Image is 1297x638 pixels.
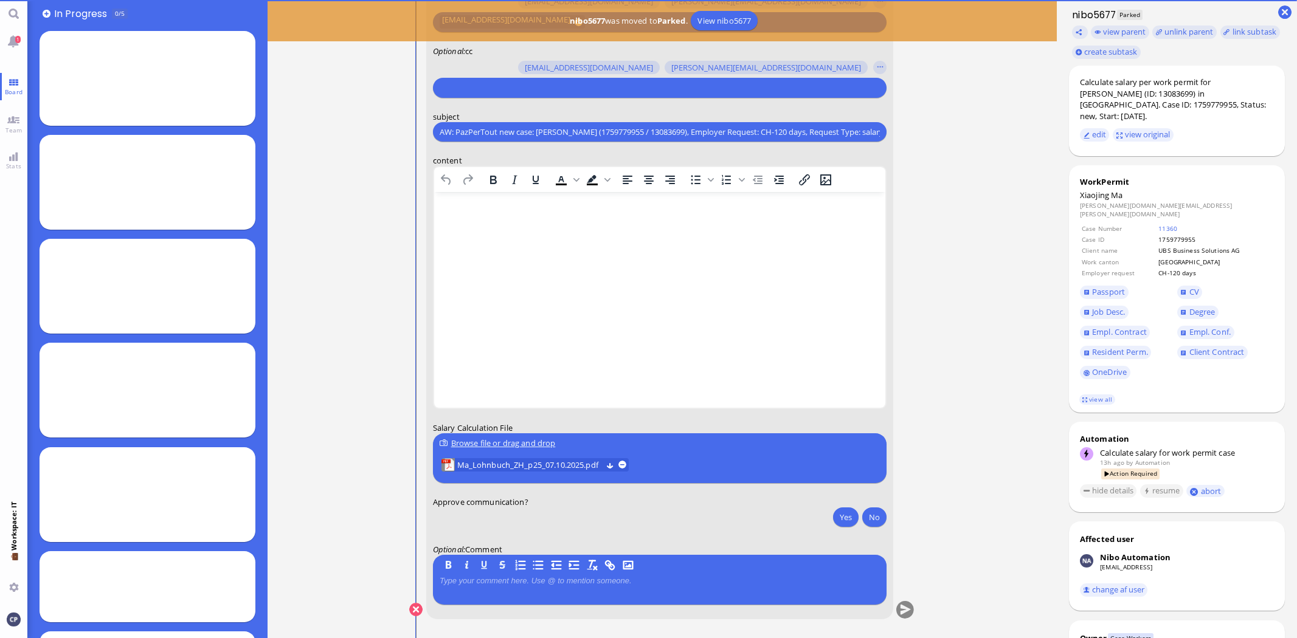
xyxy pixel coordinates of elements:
button: Bold [483,171,503,188]
span: link subtask [1233,26,1277,37]
button: Yes [833,507,859,527]
dd: [PERSON_NAME][DOMAIN_NAME][EMAIL_ADDRESS][PERSON_NAME][DOMAIN_NAME] [1080,201,1274,219]
button: resume [1140,484,1183,498]
span: automation@bluelakelegal.com [1135,458,1170,467]
em: : [433,46,465,57]
img: You [7,612,20,626]
span: Job Desc. [1092,306,1125,317]
a: view all [1079,394,1115,405]
button: U [478,558,491,572]
span: cc [465,46,472,57]
a: Empl. Contract [1080,326,1150,339]
div: Automation [1080,433,1274,444]
span: subject [433,111,460,122]
b: Parked [657,15,686,26]
td: Work canton [1081,257,1157,267]
button: view parent [1091,26,1149,39]
div: Background color Black [582,171,612,188]
div: Numbered list [716,171,747,188]
span: Comment [465,544,502,555]
span: 1 [15,36,21,43]
a: View Ma_Lohnbuch_ZH_p25_07.10.2025.pdf [457,458,602,472]
td: CH-120 days [1158,268,1273,278]
img: Ma_Lohnbuch_ZH_p25_07.10.2025.pdf [441,458,455,472]
span: was moved to . [567,15,691,26]
span: Approve communication? [433,496,528,507]
span: Client Contract [1189,346,1245,357]
button: Download Ma_Lohnbuch_ZH_p25_07.10.2025.pdf [606,461,614,468]
task-group-action-menu: link subtask [1220,26,1280,39]
span: [EMAIL_ADDRESS][DOMAIN_NAME] [525,63,653,73]
span: Optional [433,46,463,57]
span: 13h ago [1100,458,1124,467]
button: Increase indent [769,171,789,188]
span: Salary Calculation File [433,423,513,434]
lob-view: Ma_Lohnbuch_ZH_p25_07.10.2025.pdf [441,458,629,472]
td: 1759779955 [1158,235,1273,244]
span: Team [2,126,26,134]
button: Insert/edit image [815,171,836,188]
span: /5 [119,9,125,18]
td: [GEOGRAPHIC_DATA] [1158,257,1273,267]
a: CV [1177,286,1203,299]
button: remove [618,461,626,468]
a: OneDrive [1080,366,1130,379]
span: Board [2,87,26,96]
button: view original [1113,128,1174,142]
span: [PERSON_NAME][EMAIL_ADDRESS][DOMAIN_NAME] [671,63,861,73]
button: create subtask [1072,46,1141,59]
td: UBS Business Solutions AG [1158,245,1273,255]
span: Degree [1189,306,1216,317]
button: [PERSON_NAME][EMAIL_ADDRESS][DOMAIN_NAME] [665,61,868,74]
button: Cancel [409,603,423,616]
button: B [442,558,455,572]
button: hide details [1080,484,1137,498]
button: Align left [617,171,638,188]
button: Undo [436,171,457,188]
td: Case ID [1081,235,1157,244]
h1: nibo5677 [1069,8,1116,22]
span: by [1126,458,1133,467]
div: Nibo Automation [1100,552,1171,563]
button: Align right [660,171,680,188]
button: edit [1080,128,1110,142]
img: Nibo Automation [1080,554,1093,568]
a: Empl. Conf. [1177,326,1234,339]
span: content [433,155,462,166]
button: change af user [1080,583,1148,597]
iframe: Rich Text Area [434,192,885,408]
button: S [496,558,509,572]
button: I [460,558,473,572]
button: No [862,507,887,527]
button: unlink parent [1152,26,1217,39]
b: nibo5677 [570,15,605,26]
a: [EMAIL_ADDRESS] [1100,563,1152,571]
button: Insert/edit link [794,171,815,188]
span: Empl. Contract [1092,326,1147,337]
div: Browse file or drag and drop [440,437,880,450]
td: Client name [1081,245,1157,255]
span: Xiaojing [1080,190,1109,201]
a: Resident Perm. [1080,346,1151,359]
a: 11360 [1158,224,1177,233]
button: Copy ticket nibo5677 link to clipboard [1072,26,1088,39]
span: Parked [1117,10,1143,20]
span: 💼 Workspace: IT [9,551,18,578]
em: : [433,544,465,555]
span: Stats [3,162,24,170]
div: Calculate salary per work permit for [PERSON_NAME] (ID: 13083699) in [GEOGRAPHIC_DATA]. Case ID: ... [1080,77,1274,122]
span: Resident Perm. [1092,346,1148,357]
span: 0 [115,9,119,18]
span: Optional [433,544,463,555]
span: Ma [1111,190,1122,201]
div: Affected user [1080,533,1135,544]
div: Bullet list [685,171,716,188]
button: Redo [457,171,478,188]
a: Passport [1080,286,1129,299]
td: Case Number [1081,224,1157,233]
span: Ma_Lohnbuch_ZH_p25_07.10.2025.pdf [457,458,602,472]
span: In progress [54,7,111,21]
button: Decrease indent [747,171,768,188]
button: Italic [504,171,525,188]
span: Empl. Conf. [1189,326,1231,337]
